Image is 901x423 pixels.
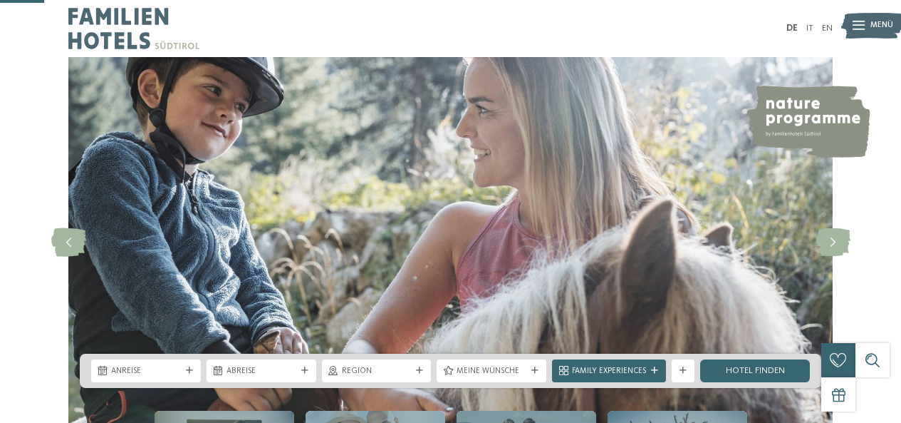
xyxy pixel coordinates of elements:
[806,24,813,33] a: IT
[700,360,810,382] a: Hotel finden
[822,24,833,33] a: EN
[342,366,412,377] span: Region
[226,366,296,377] span: Abreise
[457,366,526,377] span: Meine Wünsche
[786,24,798,33] a: DE
[745,86,870,158] img: nature programme by Familienhotels Südtirol
[111,366,181,377] span: Anreise
[572,366,646,377] span: Family Experiences
[870,20,893,31] span: Menü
